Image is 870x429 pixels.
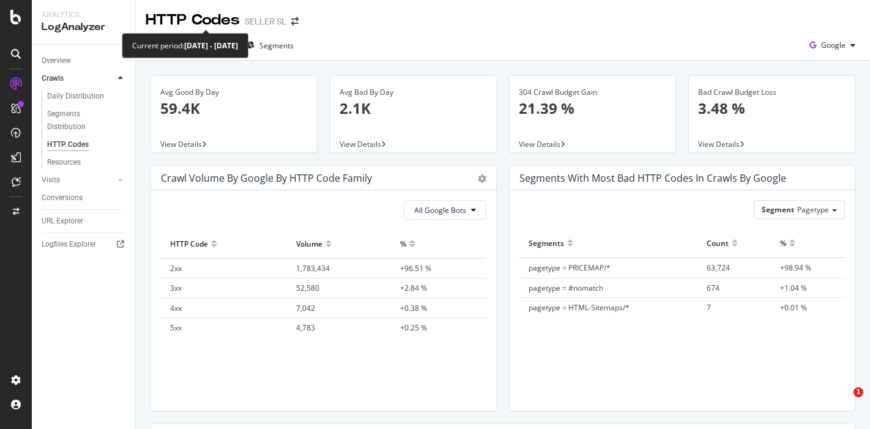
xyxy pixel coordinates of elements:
[853,387,863,397] span: 1
[42,20,125,34] div: LogAnalyzer
[160,87,308,98] div: Avg Good By Day
[291,17,299,26] div: arrow-right-arrow-left
[404,200,486,220] button: All Google Bots
[42,54,71,67] div: Overview
[519,139,560,149] span: View Details
[707,302,711,313] span: 7
[42,174,60,187] div: Visits
[805,35,860,55] button: Google
[400,263,431,274] span: +96.51 %
[170,263,182,274] span: 2xx
[400,303,427,313] span: +0.38 %
[132,39,238,53] div: Current period:
[160,139,202,149] span: View Details
[42,72,64,85] div: Crawls
[42,192,127,204] a: Conversions
[707,263,730,273] span: 63,724
[42,192,83,204] div: Conversions
[170,234,208,253] div: HTTP Code
[707,283,719,293] span: 674
[400,234,406,253] div: %
[47,156,81,169] div: Resources
[160,98,308,119] p: 59.4K
[47,138,89,151] div: HTTP Codes
[47,108,115,133] div: Segments Distribution
[519,87,666,98] div: 304 Crawl Budget Gain
[340,87,487,98] div: Avg Bad By Day
[296,263,330,274] span: 1,783,434
[42,215,83,228] div: URL Explorer
[529,233,564,253] div: Segments
[340,139,381,149] span: View Details
[47,108,127,133] a: Segments Distribution
[47,90,127,103] a: Daily Distribution
[529,302,630,313] span: pagetype = HTML-Sitemaps/*
[414,205,466,215] span: All Google Bots
[42,215,127,228] a: URL Explorer
[47,138,127,151] a: HTTP Codes
[296,234,322,253] div: Volume
[42,238,127,251] a: Logfiles Explorer
[707,233,729,253] div: Count
[762,204,794,215] span: Segment
[146,10,240,31] div: HTTP Codes
[170,283,182,293] span: 3xx
[698,98,846,119] p: 3.48 %
[529,283,603,293] span: pagetype = #nomatch
[821,40,846,50] span: Google
[161,172,372,184] div: Crawl Volume by google by HTTP Code Family
[780,233,786,253] div: %
[478,174,486,183] div: gear
[245,15,286,28] div: SELLER SL
[296,323,315,333] span: 4,783
[797,204,829,215] span: Pagetype
[400,323,427,333] span: +0.25 %
[519,172,786,184] div: Segments with most bad HTTP codes in Crawls by google
[259,40,294,51] span: Segments
[296,303,315,313] span: 7,042
[170,303,182,313] span: 4xx
[47,156,127,169] a: Resources
[828,387,858,417] iframe: Intercom live chat
[47,90,104,103] div: Daily Distribution
[698,87,846,98] div: Bad Crawl Budget Loss
[296,283,319,293] span: 52,580
[519,98,666,119] p: 21.39 %
[529,263,611,273] span: pagetype = PRICEMAP/*
[400,283,427,293] span: +2.84 %
[698,139,740,149] span: View Details
[340,98,487,119] p: 2.1K
[780,263,811,273] span: +98.94 %
[184,40,238,51] b: [DATE] - [DATE]
[241,35,299,55] button: Segments
[170,323,182,333] span: 5xx
[42,10,125,20] div: Analytics
[42,72,114,85] a: Crawls
[780,302,807,313] span: +0.01 %
[780,283,807,293] span: +1.04 %
[42,174,114,187] a: Visits
[42,238,96,251] div: Logfiles Explorer
[42,54,127,67] a: Overview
